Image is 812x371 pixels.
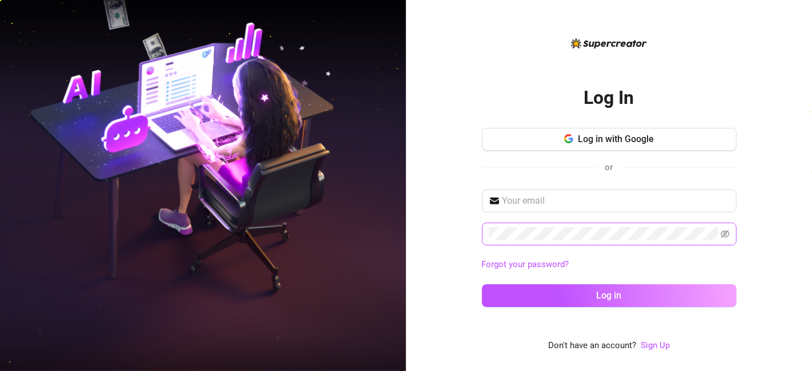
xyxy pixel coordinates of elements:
span: Don't have an account? [548,339,636,353]
button: Log in with Google [482,128,737,151]
a: Forgot your password? [482,258,737,272]
img: logo-BBDzfeDw.svg [571,38,647,49]
span: Log in with Google [578,134,654,144]
h2: Log In [584,86,634,110]
button: Log in [482,284,737,307]
span: eye-invisible [721,229,730,239]
span: or [605,162,613,172]
a: Forgot your password? [482,259,569,269]
a: Sign Up [641,340,670,350]
input: Your email [503,194,730,208]
span: Log in [597,290,622,301]
a: Sign Up [641,339,670,353]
